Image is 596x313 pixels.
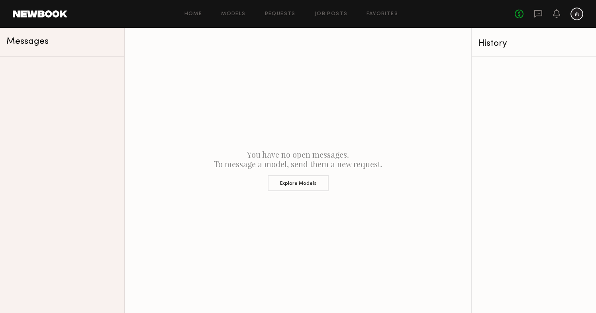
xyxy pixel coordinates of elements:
[221,12,245,17] a: Models
[6,37,49,46] span: Messages
[478,39,590,48] div: History
[265,12,296,17] a: Requests
[184,12,202,17] a: Home
[315,12,348,17] a: Job Posts
[125,28,471,313] div: You have no open messages. To message a model, send them a new request.
[131,169,465,191] a: Explore Models
[268,175,329,191] button: Explore Models
[367,12,398,17] a: Favorites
